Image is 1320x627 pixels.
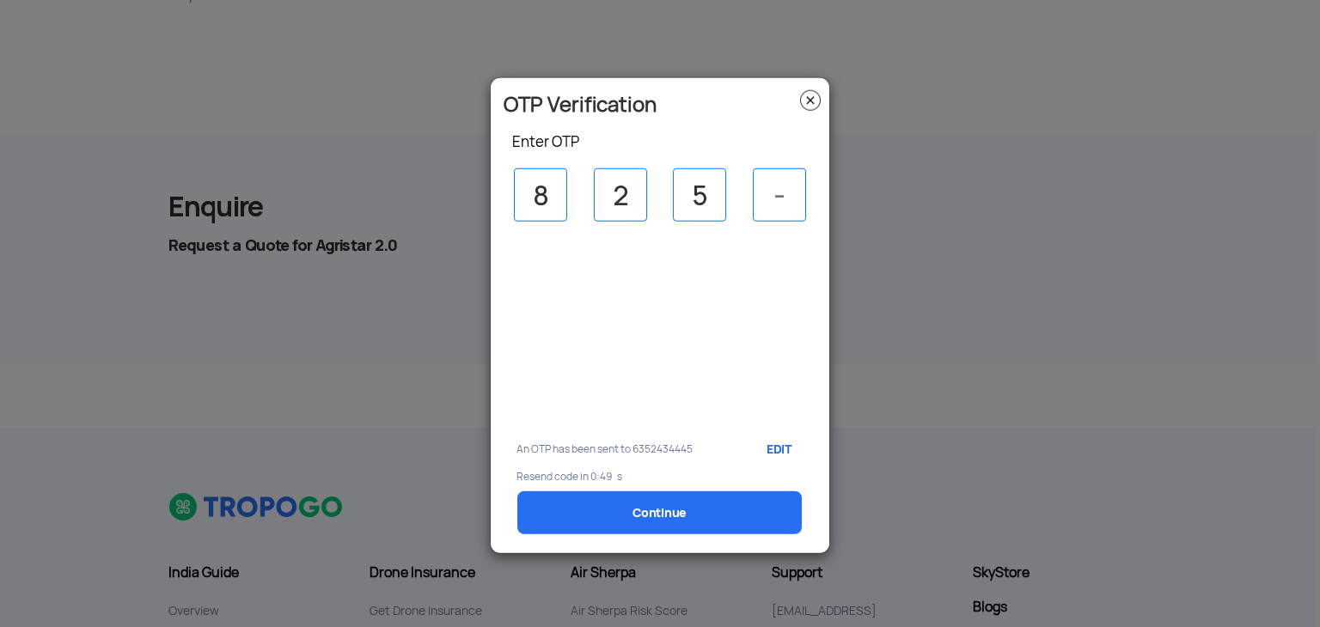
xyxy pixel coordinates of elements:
p: An OTP has been sent to 6352434445 [516,443,724,455]
h4: OTP Verification [504,91,816,119]
a: EDIT [750,428,803,471]
p: Resend code in 0:49 s [516,471,816,483]
img: close [800,90,821,111]
input: - [514,168,567,222]
input: - [594,168,647,222]
a: Continue [517,491,802,534]
p: Enter OTP [512,132,816,151]
input: - [673,168,726,222]
input: - [753,168,806,222]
